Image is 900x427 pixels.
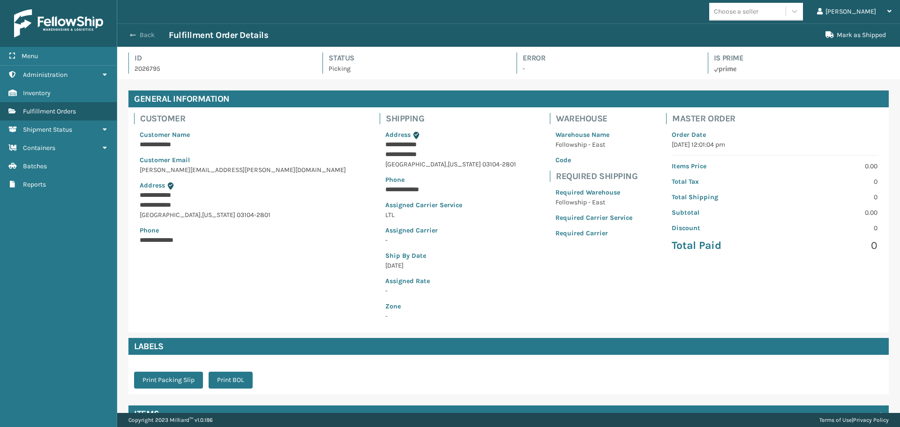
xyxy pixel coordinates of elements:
[446,160,448,168] span: ,
[128,90,889,107] h4: General Information
[819,417,852,423] a: Terms of Use
[780,223,877,233] p: 0
[780,161,877,171] p: 0.00
[672,208,769,217] p: Subtotal
[555,187,632,197] p: Required Warehouse
[386,113,522,124] h4: Shipping
[385,210,516,220] p: LTL
[385,276,516,286] p: Assigned Rate
[385,251,516,261] p: Ship By Date
[22,52,38,60] span: Menu
[672,113,883,124] h4: Master Order
[385,200,516,210] p: Assigned Carrier Service
[385,235,516,245] p: -
[140,181,165,189] span: Address
[237,211,270,219] span: 03104-2801
[201,211,202,219] span: ,
[482,160,516,168] span: 03104-2801
[523,52,690,64] h4: Error
[385,286,516,296] p: -
[209,372,253,389] button: Print BOL
[385,225,516,235] p: Assigned Carrier
[672,223,769,233] p: Discount
[819,413,889,427] div: |
[140,130,346,140] p: Customer Name
[853,417,889,423] a: Privacy Policy
[329,52,500,64] h4: Status
[128,413,213,427] p: Copyright 2023 Milliard™ v 1.0.186
[672,130,877,140] p: Order Date
[135,52,306,64] h4: Id
[385,261,516,270] p: [DATE]
[714,7,758,16] div: Choose a seller
[23,89,51,97] span: Inventory
[140,165,346,175] p: [PERSON_NAME][EMAIL_ADDRESS][PERSON_NAME][DOMAIN_NAME]
[672,192,769,202] p: Total Shipping
[780,208,877,217] p: 0.00
[14,9,103,37] img: logo
[128,338,889,355] h4: Labels
[134,372,203,389] button: Print Packing Slip
[23,162,47,170] span: Batches
[672,177,769,187] p: Total Tax
[23,71,67,79] span: Administration
[672,161,769,171] p: Items Price
[556,171,638,182] h4: Required Shipping
[385,131,411,139] span: Address
[23,180,46,188] span: Reports
[714,52,889,64] h4: Is Prime
[202,211,235,219] span: [US_STATE]
[672,140,877,150] p: [DATE] 12:01:04 pm
[820,26,892,45] button: Mark as Shipped
[140,225,346,235] p: Phone
[780,239,877,253] p: 0
[140,211,201,219] span: [GEOGRAPHIC_DATA]
[385,160,446,168] span: [GEOGRAPHIC_DATA]
[555,130,632,140] p: Warehouse Name
[555,197,632,207] p: Fellowship - East
[23,144,55,152] span: Containers
[126,31,169,39] button: Back
[448,160,481,168] span: [US_STATE]
[140,113,352,124] h4: Customer
[555,228,632,238] p: Required Carrier
[134,408,159,420] h4: Items
[23,126,72,134] span: Shipment Status
[523,64,690,74] p: -
[385,301,516,311] p: Zone
[23,107,76,115] span: Fulfillment Orders
[672,239,769,253] p: Total Paid
[780,177,877,187] p: 0
[169,30,268,41] h3: Fulfillment Order Details
[555,140,632,150] p: Fellowship - East
[556,113,638,124] h4: Warehouse
[385,301,516,320] span: -
[555,213,632,223] p: Required Carrier Service
[555,155,632,165] p: Code
[140,155,346,165] p: Customer Email
[135,64,306,74] p: 2026795
[329,64,500,74] p: Picking
[385,175,516,185] p: Phone
[780,192,877,202] p: 0
[825,31,834,38] i: Mark as Shipped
